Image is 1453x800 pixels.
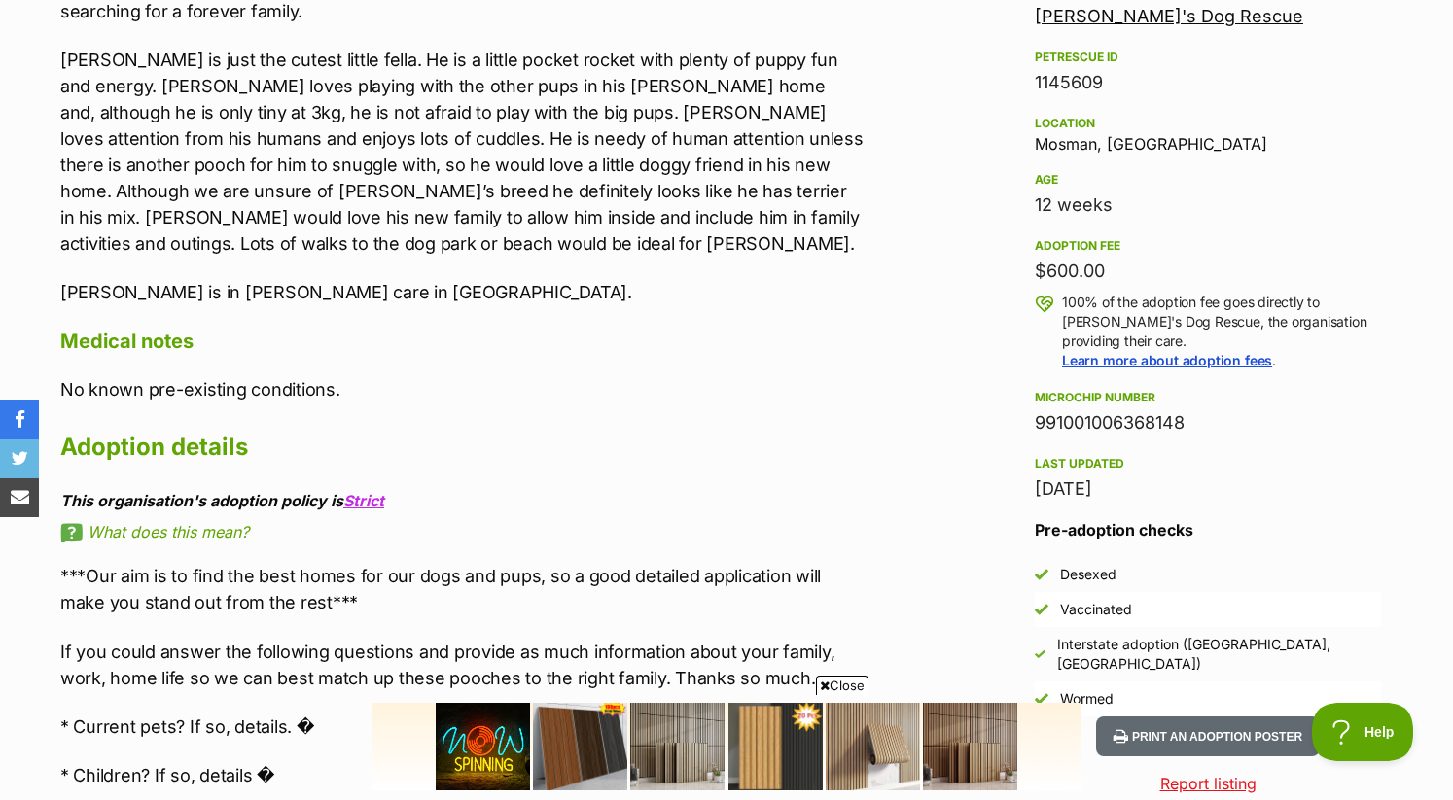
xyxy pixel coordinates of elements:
div: Microchip number [1035,390,1381,405]
a: Report listing [1004,772,1412,795]
div: Interstate adoption ([GEOGRAPHIC_DATA], [GEOGRAPHIC_DATA]) [1057,635,1381,674]
img: Yes [1035,568,1048,581]
iframe: Advertisement [372,703,1081,790]
p: 100% of the adoption fee goes directly to [PERSON_NAME]'s Dog Rescue, the organisation providing ... [1062,293,1381,370]
a: Learn more about adoption fees [1062,352,1272,368]
div: $600.00 [1035,258,1381,285]
p: ***Our aim is to find the best homes for our dogs and pups, so a good detailed application will m... [60,563,864,615]
div: Adoption fee [1035,238,1381,254]
div: Mosman, [GEOGRAPHIC_DATA] [1035,112,1381,153]
p: * Current pets? If so, details. � [60,713,864,740]
img: Yes [1035,692,1048,706]
p: No known pre-existing conditions. [60,376,864,402]
h2: Adoption details [60,426,864,469]
div: Vaccinated [1060,600,1132,619]
div: 12 weeks [1035,191,1381,219]
p: If you could answer the following questions and provide as much information about your family, wo... [60,639,864,691]
div: [DATE] [1035,475,1381,503]
iframe: Help Scout Beacon - Open [1312,703,1414,761]
button: Print an adoption poster [1096,716,1320,756]
div: 1145609 [1035,69,1381,96]
h3: Pre-adoption checks [1035,518,1381,541]
div: Location [1035,116,1381,131]
a: Strict [343,491,384,510]
span: Close [816,676,868,695]
p: [PERSON_NAME] is just the cutest little fella. He is a little pocket rocket with plenty of puppy ... [60,47,864,257]
div: PetRescue ID [1035,50,1381,65]
img: Yes [1035,649,1045,660]
div: Desexed [1060,565,1116,584]
img: Yes [1035,603,1048,616]
a: What does this mean? [60,523,864,540]
p: [PERSON_NAME] is in [PERSON_NAME] care in [GEOGRAPHIC_DATA]. [60,279,864,305]
a: [PERSON_NAME]'s Dog Rescue [1035,6,1303,26]
div: Age [1035,172,1381,188]
div: Wormed [1060,689,1114,709]
div: This organisation's adoption policy is [60,492,864,509]
h4: Medical notes [60,329,864,354]
div: 991001006368148 [1035,409,1381,436]
div: Last updated [1035,456,1381,471]
p: * Children? If so, details � [60,762,864,788]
